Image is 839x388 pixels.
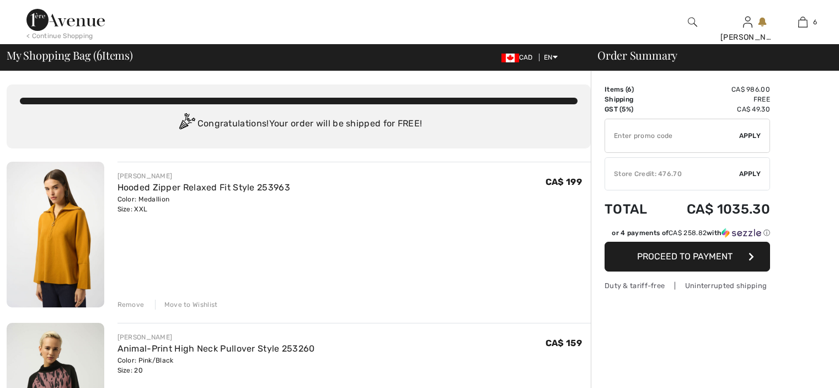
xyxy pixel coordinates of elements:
[722,228,761,238] img: Sezzle
[546,338,582,348] span: CA$ 159
[605,190,661,228] td: Total
[612,228,770,238] div: or 4 payments of with
[743,15,752,29] img: My Info
[739,169,761,179] span: Apply
[627,86,632,93] span: 6
[501,54,537,61] span: CAD
[776,15,830,29] a: 6
[26,31,93,41] div: < Continue Shopping
[637,251,733,262] span: Proceed to Payment
[605,228,770,242] div: or 4 payments ofCA$ 258.82withSezzle Click to learn more about Sezzle
[661,94,770,104] td: Free
[26,9,105,31] img: 1ère Avenue
[97,47,102,61] span: 6
[117,194,290,214] div: Color: Medallion Size: XXL
[117,343,315,354] a: Animal-Print High Neck Pullover Style 253260
[605,104,661,114] td: GST (5%)
[605,242,770,272] button: Proceed to Payment
[688,15,697,29] img: search the website
[605,119,739,152] input: Promo code
[117,182,290,193] a: Hooded Zipper Relaxed Fit Style 253963
[501,54,519,62] img: Canadian Dollar
[739,131,761,141] span: Apply
[669,229,707,237] span: CA$ 258.82
[117,171,290,181] div: [PERSON_NAME]
[605,84,661,94] td: Items ( )
[661,104,770,114] td: CA$ 49.30
[7,162,104,307] img: Hooded Zipper Relaxed Fit Style 253963
[117,300,145,310] div: Remove
[546,177,582,187] span: CA$ 199
[661,190,770,228] td: CA$ 1035.30
[20,113,578,135] div: Congratulations! Your order will be shipped for FREE!
[584,50,832,61] div: Order Summary
[175,113,197,135] img: Congratulation2.svg
[798,15,808,29] img: My Bag
[605,169,739,179] div: Store Credit: 476.70
[605,94,661,104] td: Shipping
[117,355,315,375] div: Color: Pink/Black Size: 20
[813,17,817,27] span: 6
[7,50,133,61] span: My Shopping Bag ( Items)
[661,84,770,94] td: CA$ 986.00
[605,280,770,291] div: Duty & tariff-free | Uninterrupted shipping
[720,31,774,43] div: [PERSON_NAME]
[544,54,558,61] span: EN
[117,332,315,342] div: [PERSON_NAME]
[743,17,752,27] a: Sign In
[155,300,218,310] div: Move to Wishlist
